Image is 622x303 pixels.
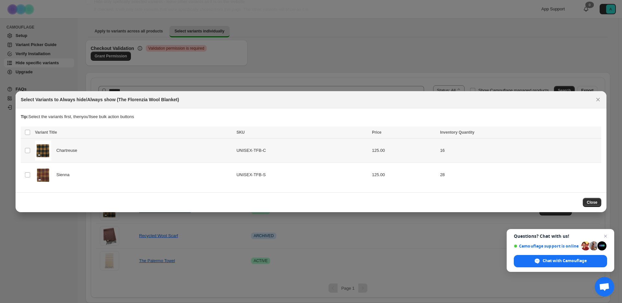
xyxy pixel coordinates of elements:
[587,200,597,205] span: Close
[514,255,607,267] div: Chat with Camouflage
[35,140,51,161] img: 3_d30eeaaf-2bcb-424f-84e3-3b013a65da94.jpg
[35,165,51,185] img: 1_d2e9b3fe-3903-488c-af5d-70bd9db3534f.jpg
[235,163,370,187] td: UNISEX-TFB-S
[372,130,381,135] span: Price
[543,258,587,264] span: Chat with Camouflage
[56,172,73,178] span: Sienna
[56,147,81,154] span: Chartreuse
[593,95,603,104] button: Close
[21,114,601,120] p: Select the variants first, then you'll see bulk action buttons
[514,244,579,248] span: Camouflage support is online
[438,163,601,187] td: 28
[35,130,57,135] span: Variant Title
[583,198,601,207] button: Close
[438,138,601,163] td: 16
[235,138,370,163] td: UNISEX-TFB-C
[514,234,607,239] span: Questions? Chat with us!
[602,232,609,240] span: Close chat
[440,130,474,135] span: Inventory Quantity
[370,163,438,187] td: 125.00
[370,138,438,163] td: 125.00
[21,114,29,119] strong: Tip:
[595,277,614,297] div: Open chat
[21,96,179,103] h2: Select Variants to Always hide/Always show (The Florenzia Wool Blanket)
[236,130,245,135] span: SKU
